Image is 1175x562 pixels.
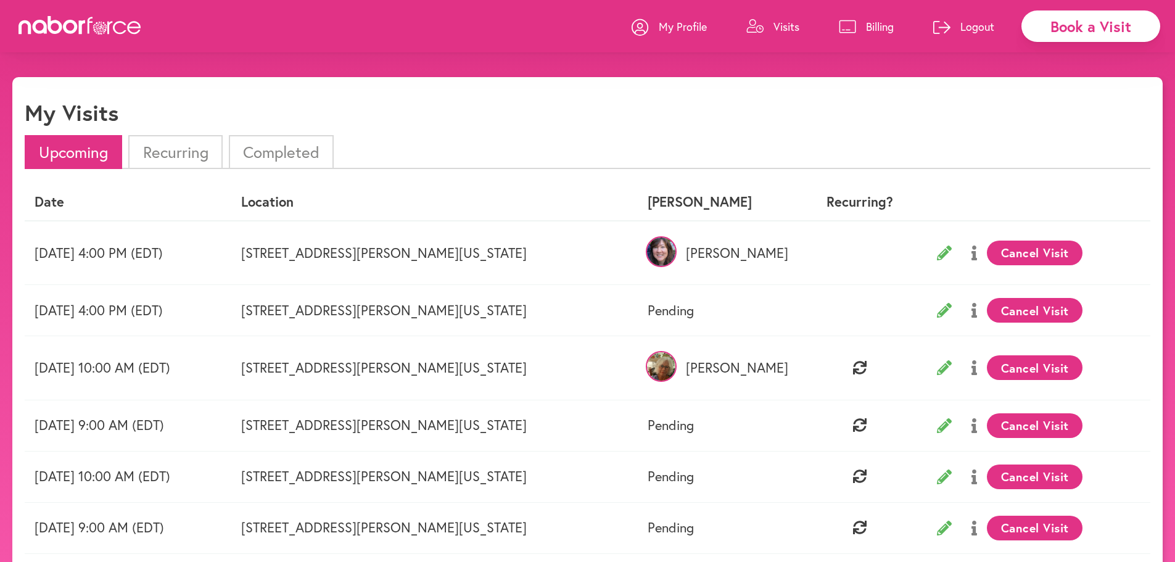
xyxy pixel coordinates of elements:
[231,400,638,451] td: [STREET_ADDRESS][PERSON_NAME][US_STATE]
[746,8,799,45] a: Visits
[638,285,802,336] td: Pending
[638,184,802,220] th: [PERSON_NAME]
[231,285,638,336] td: [STREET_ADDRESS][PERSON_NAME][US_STATE]
[25,285,231,336] td: [DATE] 4:00 PM (EDT)
[987,241,1082,265] button: Cancel Visit
[25,99,118,126] h1: My Visits
[25,135,122,169] li: Upcoming
[25,451,231,502] td: [DATE] 10:00 AM (EDT)
[648,245,793,261] p: [PERSON_NAME]
[987,355,1082,380] button: Cancel Visit
[773,19,799,34] p: Visits
[231,221,638,285] td: [STREET_ADDRESS][PERSON_NAME][US_STATE]
[229,135,334,169] li: Completed
[933,8,994,45] a: Logout
[25,221,231,285] td: [DATE] 4:00 PM (EDT)
[128,135,222,169] li: Recurring
[638,451,802,502] td: Pending
[638,400,802,451] td: Pending
[648,360,793,376] p: [PERSON_NAME]
[646,351,677,382] img: lv5x1FOfRD63dchEaOEy
[231,451,638,502] td: [STREET_ADDRESS][PERSON_NAME][US_STATE]
[25,400,231,451] td: [DATE] 9:00 AM (EDT)
[646,236,677,267] img: abncKZu3Q7q3LYDT1VeM
[960,19,994,34] p: Logout
[25,336,231,400] td: [DATE] 10:00 AM (EDT)
[802,184,917,220] th: Recurring?
[987,298,1082,323] button: Cancel Visit
[839,8,894,45] a: Billing
[231,502,638,553] td: [STREET_ADDRESS][PERSON_NAME][US_STATE]
[25,184,231,220] th: Date
[231,336,638,400] td: [STREET_ADDRESS][PERSON_NAME][US_STATE]
[231,184,638,220] th: Location
[25,502,231,553] td: [DATE] 9:00 AM (EDT)
[659,19,707,34] p: My Profile
[632,8,707,45] a: My Profile
[638,502,802,553] td: Pending
[987,465,1082,489] button: Cancel Visit
[866,19,894,34] p: Billing
[987,516,1082,540] button: Cancel Visit
[987,413,1082,438] button: Cancel Visit
[1021,10,1160,42] div: Book a Visit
